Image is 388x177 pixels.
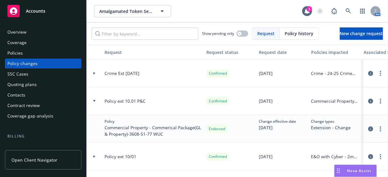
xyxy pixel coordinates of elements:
div: Billing [5,133,81,139]
a: Coverage gap analysis [5,111,81,121]
a: New change request [340,27,383,40]
div: Overview [7,27,27,37]
span: Amalgamated Token Services, Inc. [99,8,153,14]
span: Confirmed [209,98,227,104]
span: Policy history [285,30,314,37]
a: Report a Bug [328,5,341,17]
div: Request date [259,49,306,56]
div: SSC Cases [7,69,28,79]
a: circleInformation [367,125,374,133]
a: more [377,97,384,105]
span: Commercial Property - Commerical Package(GL & Property) - 3608-51-77 WUC [105,124,201,137]
a: Policy changes [5,59,81,68]
span: [DATE] [259,98,273,104]
button: Request status [204,45,256,60]
span: Change types [311,119,351,124]
div: Toggle Row Expanded [87,87,102,115]
button: Policies impacted [309,45,361,60]
div: Contract review [7,101,40,110]
span: Show pending only [202,31,234,36]
span: [DATE] [259,124,296,131]
a: circleInformation [367,70,374,77]
span: Confirmed [209,154,227,159]
div: Request status [206,49,254,56]
a: Contacts [5,90,81,100]
div: Toggle Row Expanded [87,60,102,87]
span: Policy ext 10.01 P&C [105,98,146,104]
div: Invoices [7,142,24,152]
button: Request date [256,45,309,60]
div: Toggle Row Expanded [87,143,102,171]
span: [DATE] [259,70,273,76]
div: Policies [7,48,23,58]
a: Accounts [5,2,81,20]
span: New change request [340,31,383,36]
div: Request [105,49,201,56]
div: Contacts [7,90,25,100]
div: Coverage gap analysis [7,111,53,121]
div: Policies impacted [311,49,359,56]
a: SSC Cases [5,69,81,79]
span: Confirmed [209,71,227,76]
span: Crime - 24-25 Crime RILPCRM8642024 [311,70,359,76]
button: Request [102,45,204,60]
a: more [377,70,384,77]
div: Quoting plans [7,80,37,89]
div: Drag to move [335,165,342,177]
span: Endorsed [209,126,225,132]
a: Policies [5,48,81,58]
a: more [377,125,384,133]
button: Nova Assist [334,165,377,177]
span: Extension - Change [311,124,351,131]
a: circleInformation [367,153,374,160]
span: Request [257,30,274,37]
div: Coverage [7,38,27,47]
span: Open Client Navigator [11,157,57,163]
a: Coverage [5,38,81,47]
div: 1 [307,6,312,12]
span: Crime Ext [DATE] [105,70,139,76]
a: Overview [5,27,81,37]
a: Search [342,5,355,17]
a: Invoices [5,142,81,152]
span: Policy ext 10/01 [105,153,136,160]
a: Switch app [357,5,369,17]
span: Commercial Property - Commerical Package(GL & Property) [311,98,359,104]
span: [DATE] [259,153,273,160]
a: more [377,153,384,160]
button: Amalgamated Token Services, Inc. [94,5,171,17]
a: Start snowing [314,5,326,17]
span: Accounts [26,9,45,14]
a: Quoting plans [5,80,81,89]
div: Policy changes [7,59,38,68]
span: Change effective date [259,119,296,124]
span: Nova Assist [347,168,372,173]
a: circleInformation [367,97,374,105]
span: Policy [105,119,201,124]
span: E&O with Cyber - 2m limit [311,153,359,160]
div: Toggle Row Expanded [87,115,102,143]
input: Filter by keyword... [92,27,198,40]
a: Contract review [5,101,81,110]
